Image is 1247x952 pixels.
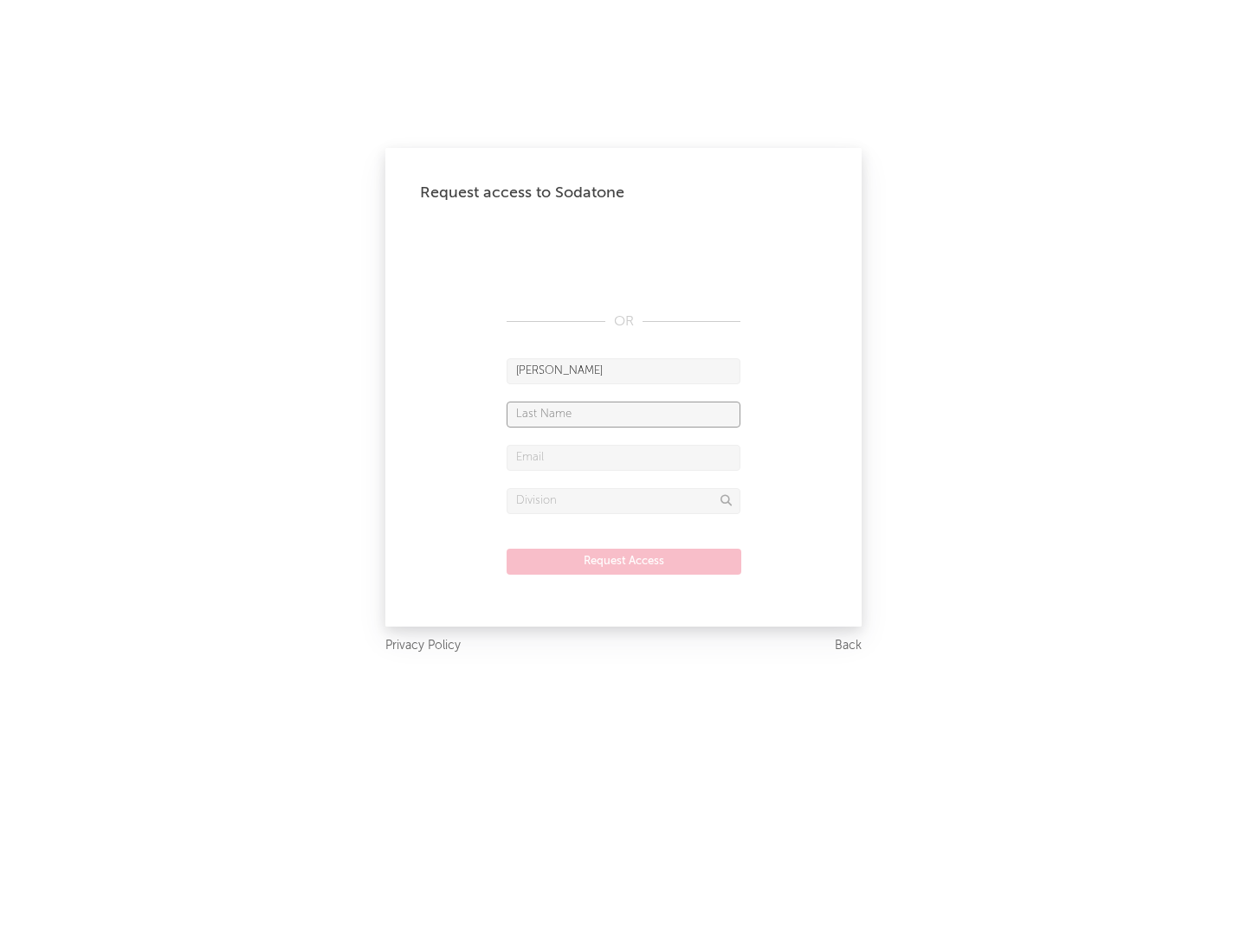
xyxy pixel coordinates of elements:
div: Request access to Sodatone [420,183,827,203]
a: Back [835,635,862,657]
div: OR [507,312,740,332]
input: Last Name [507,402,740,428]
input: First Name [507,358,740,384]
input: Division [507,488,740,514]
a: Privacy Policy [385,635,461,657]
input: Email [507,445,740,471]
button: Request Access [507,549,741,575]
